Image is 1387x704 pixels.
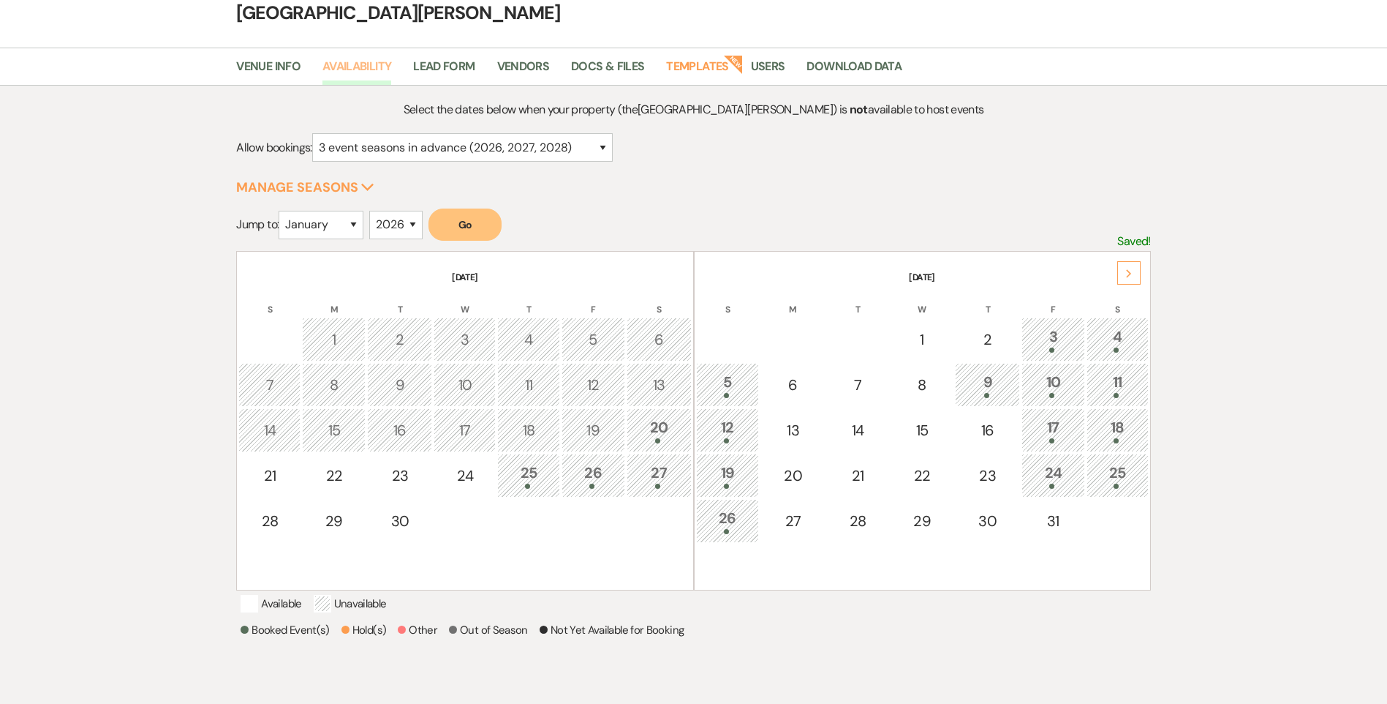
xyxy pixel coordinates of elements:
div: 18 [1095,416,1141,443]
th: F [1021,285,1085,316]
div: 17 [1029,416,1077,443]
th: [DATE] [696,253,1149,284]
th: [DATE] [238,253,691,284]
div: 16 [963,419,1012,441]
div: 31 [1029,510,1077,532]
div: 26 [570,462,617,489]
div: 16 [375,419,424,441]
th: T [367,285,432,316]
div: 30 [963,510,1012,532]
div: 25 [1095,462,1141,489]
p: Other [398,621,437,639]
div: 15 [310,419,358,441]
a: Docs & Files [571,57,644,85]
th: T [955,285,1020,316]
div: 22 [310,465,358,487]
div: 3 [442,329,488,351]
button: Manage Seasons [236,181,374,194]
p: Available [241,595,301,613]
a: Availability [322,57,391,85]
div: 27 [635,462,684,489]
th: W [891,285,954,316]
div: 5 [570,329,617,351]
div: 21 [835,465,881,487]
div: 7 [835,374,881,396]
div: 24 [442,465,488,487]
th: S [696,285,760,316]
div: 29 [310,510,358,532]
div: 10 [442,374,488,396]
a: Lead Form [413,57,475,85]
div: 26 [704,507,752,534]
div: 13 [635,374,684,396]
div: 19 [570,419,617,441]
div: 2 [963,329,1012,351]
div: 28 [835,510,881,532]
div: 5 [704,371,752,398]
div: 23 [375,465,424,487]
div: 23 [963,465,1012,487]
div: 28 [246,510,292,532]
strong: New [723,53,744,74]
div: 18 [505,419,551,441]
p: Out of Season [449,621,528,639]
div: 4 [1095,326,1141,353]
span: Jump to: [236,217,279,232]
span: Allow bookings: [236,140,311,155]
div: 11 [1095,371,1141,398]
a: Vendors [497,57,550,85]
strong: not [850,102,868,117]
div: 14 [835,419,881,441]
p: Saved! [1117,232,1150,251]
th: M [760,285,825,316]
div: 6 [635,329,684,351]
div: 3 [1029,326,1077,353]
div: 8 [310,374,358,396]
p: Select the dates below when your property (the [GEOGRAPHIC_DATA][PERSON_NAME] ) is available to h... [351,100,1037,119]
div: 2 [375,329,424,351]
div: 20 [768,465,817,487]
div: 9 [375,374,424,396]
div: 12 [570,374,617,396]
div: 12 [704,416,752,443]
th: F [562,285,625,316]
th: W [434,285,496,316]
div: 9 [963,371,1012,398]
div: 19 [704,462,752,489]
th: S [627,285,692,316]
div: 10 [1029,371,1077,398]
div: 27 [768,510,817,532]
div: 7 [246,374,292,396]
p: Not Yet Available for Booking [540,621,684,639]
th: S [1086,285,1149,316]
div: 6 [768,374,817,396]
div: 1 [899,329,946,351]
th: T [497,285,559,316]
th: S [238,285,301,316]
div: 11 [505,374,551,396]
div: 21 [246,465,292,487]
a: Users [751,57,785,85]
div: 29 [899,510,946,532]
p: Hold(s) [341,621,387,639]
p: Unavailable [314,595,387,613]
th: M [302,285,366,316]
div: 17 [442,419,488,441]
div: 14 [246,419,292,441]
button: Go [428,209,502,241]
a: Venue Info [236,57,301,85]
div: 8 [899,374,946,396]
div: 24 [1029,462,1077,489]
div: 4 [505,329,551,351]
th: T [827,285,889,316]
a: Templates [666,57,728,85]
div: 25 [505,462,551,489]
div: 20 [635,416,684,443]
a: Download Data [806,57,902,85]
div: 22 [899,465,946,487]
div: 1 [310,329,358,351]
div: 30 [375,510,424,532]
div: 15 [899,419,946,441]
p: Booked Event(s) [241,621,329,639]
div: 13 [768,419,817,441]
